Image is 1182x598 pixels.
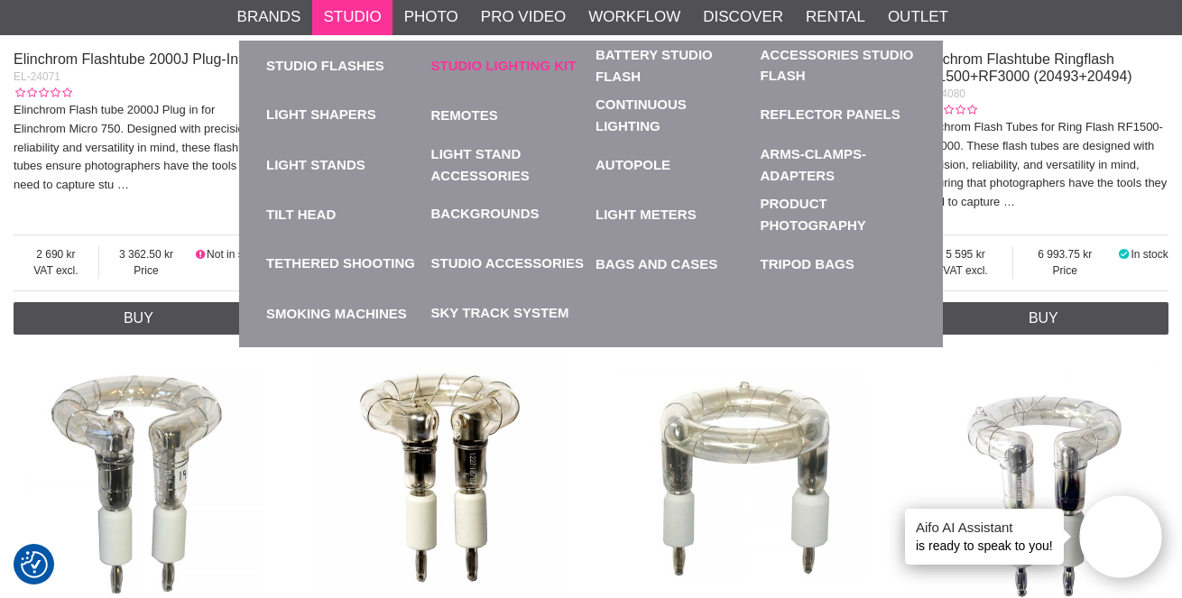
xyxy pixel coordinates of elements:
span: Not in stock [207,248,263,261]
a: Sky Track System [431,303,569,324]
div: Customer rating: 0 [919,102,976,118]
img: Revisit consent button [21,551,48,578]
a: Reflector Panels [761,105,900,125]
a: Smoking machines [266,289,422,338]
span: 3 362.50 [99,246,193,262]
a: Outlet [888,5,948,29]
a: Buy [919,302,1168,335]
a: Battery Studio Flash [596,41,752,90]
div: is ready to speak to you! [905,509,1064,565]
a: Studio [323,5,381,29]
a: Pro Video [481,5,566,29]
h4: Aifo AI Assistant [916,518,1053,537]
a: Light Meters [596,189,752,239]
span: In stock [1131,248,1168,261]
div: Customer rating: 0 [14,85,71,101]
span: Price [99,262,193,279]
a: Continuous Lighting [596,90,752,140]
a: Studio Accessories [431,253,584,274]
a: Product Photography [761,189,917,239]
a: Accessories Studio Flash [761,45,917,86]
a: Studio Flashes [266,41,422,90]
a: … [117,178,129,191]
a: Brands [237,5,301,29]
span: 6 993.75 [1013,246,1117,262]
a: Discover [703,5,783,29]
a: Autopole [596,140,752,189]
span: VAT excl. [14,262,98,279]
p: Elinchrom Flash tube 2000J Plug in for Elinchrom Micro 750. Designed with precision, reliability ... [14,101,263,195]
span: VAT excl. [919,262,1012,279]
a: Tethered Shooting [266,253,415,274]
a: Tilt Head [266,189,422,239]
span: 5 595 [919,246,1012,262]
a: Workflow [588,5,680,29]
a: Elinchrom Flashtube Ringflash RF1500+RF3000 (20493+20494) [919,51,1132,84]
a: Light Shapers [266,105,376,125]
span: Price [1013,262,1117,279]
a: … [1003,195,1015,208]
a: Elinchrom Flashtube 2000J Plug-In [14,51,238,67]
a: Rental [806,5,865,29]
a: Photo [404,5,458,29]
a: Arms-Clamps-Adapters [761,140,917,189]
i: Not in stock [193,248,207,261]
i: In stock [1117,248,1131,261]
a: Light Stand Accessories [431,140,587,189]
p: Elinchrom Flash Tubes for Ring Flash RF1500-RF3000. These flash tubes are designed with precision... [919,118,1168,212]
a: Studio Lighting Kit [431,41,587,90]
span: EL-24071 [14,70,60,83]
a: Remotes [431,90,587,140]
button: Consent Preferences [21,548,48,581]
a: Bags and Cases [596,239,752,289]
a: Backgrounds [431,204,540,225]
a: Buy [14,302,263,335]
span: 2 690 [14,246,98,262]
a: Light Stands [266,140,422,189]
a: Tripod bags [761,239,917,289]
